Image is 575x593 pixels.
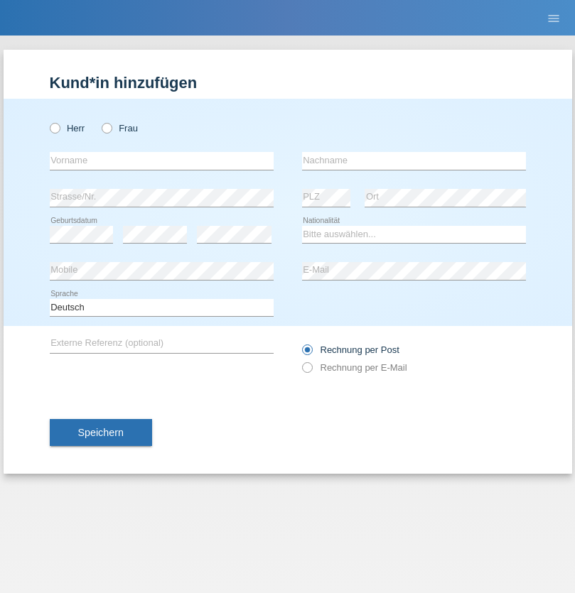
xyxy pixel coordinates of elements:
label: Herr [50,123,85,134]
h1: Kund*in hinzufügen [50,74,526,92]
input: Herr [50,123,59,132]
input: Rechnung per E-Mail [302,362,311,380]
label: Frau [102,123,138,134]
label: Rechnung per E-Mail [302,362,407,373]
input: Frau [102,123,111,132]
button: Speichern [50,419,152,446]
input: Rechnung per Post [302,344,311,362]
span: Speichern [78,427,124,438]
label: Rechnung per Post [302,344,399,355]
i: menu [547,11,561,26]
a: menu [539,13,568,22]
